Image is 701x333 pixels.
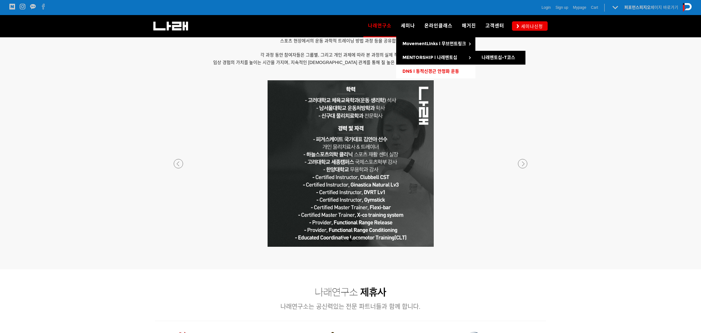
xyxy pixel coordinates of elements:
span: 온라인클래스 [424,23,453,29]
a: 퍼포먼스피지오페이지 바로가기 [624,5,678,10]
span: 각 과정 동안 참여자들은 그룹별, 그리고 개인 과제에 따라 본 과정의 실제 적용 훈련을 통해 [260,52,425,57]
a: 매거진 [457,15,481,37]
a: Cart [591,4,598,11]
span: 스포츠 현장에서의 운동 과학적 트레이닝 방법 과정 등을 공유합니다. [280,38,405,43]
a: 온라인클래스 [420,15,457,37]
span: 임상 경험의 가치를 높이는 시간을 가지며, 지속적인 [DEMOGRAPHIC_DATA] 관계를 통해 질 높은 연구와 임상 경험을 공유하게 될 것입니다. [213,60,473,65]
span: 나래연구소 [368,21,391,31]
span: 나래멘토십-T코스 [482,55,515,60]
span: MovementLinks l 무브먼트링크 [402,41,466,46]
img: 2a74eec04bcab.png [306,288,395,297]
a: MENTORSHIP l 나래멘토십 [396,51,475,65]
span: 매거진 [462,23,476,29]
a: Mypage [573,4,586,11]
a: Login [542,4,551,11]
span: 고객센터 [485,23,504,29]
a: DNS l 동적신경근 안정화 운동 [396,65,475,78]
a: 고객센터 [481,15,509,37]
a: 세미나 [396,15,420,37]
span: 세미나 [401,23,415,29]
strong: 퍼포먼스피지오 [624,5,651,10]
span: 나래연구소는 공신력있는 전문 파트너들과 함께 합니다. [280,303,420,310]
span: 세미나신청 [519,23,543,29]
a: MovementLinks l 무브먼트링크 [396,37,475,51]
a: Sign up [555,4,568,11]
span: MENTORSHIP l 나래멘토십 [402,55,457,60]
a: 나래연구소 [363,15,396,37]
a: 나래멘토십-T코스 [475,51,525,65]
span: DNS l 동적신경근 안정화 운동 [402,69,459,74]
a: 세미나신청 [512,21,548,30]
